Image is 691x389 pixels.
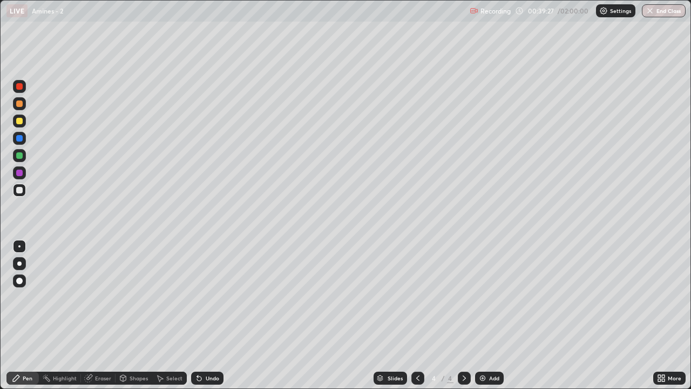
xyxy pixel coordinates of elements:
img: recording.375f2c34.svg [470,6,478,15]
div: More [668,375,681,381]
div: Slides [388,375,403,381]
div: Pen [23,375,32,381]
div: Undo [206,375,219,381]
p: Recording [480,7,511,15]
div: Eraser [95,375,111,381]
div: / [442,375,445,381]
img: class-settings-icons [599,6,608,15]
div: Select [166,375,182,381]
p: Amines - 2 [32,6,63,15]
img: end-class-cross [646,6,654,15]
div: 4 [429,375,439,381]
p: LIVE [10,6,24,15]
div: 4 [447,373,453,383]
div: Add [489,375,499,381]
img: add-slide-button [478,374,487,383]
div: Shapes [130,375,148,381]
button: End Class [642,4,686,17]
p: Settings [610,8,631,14]
div: Highlight [53,375,77,381]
